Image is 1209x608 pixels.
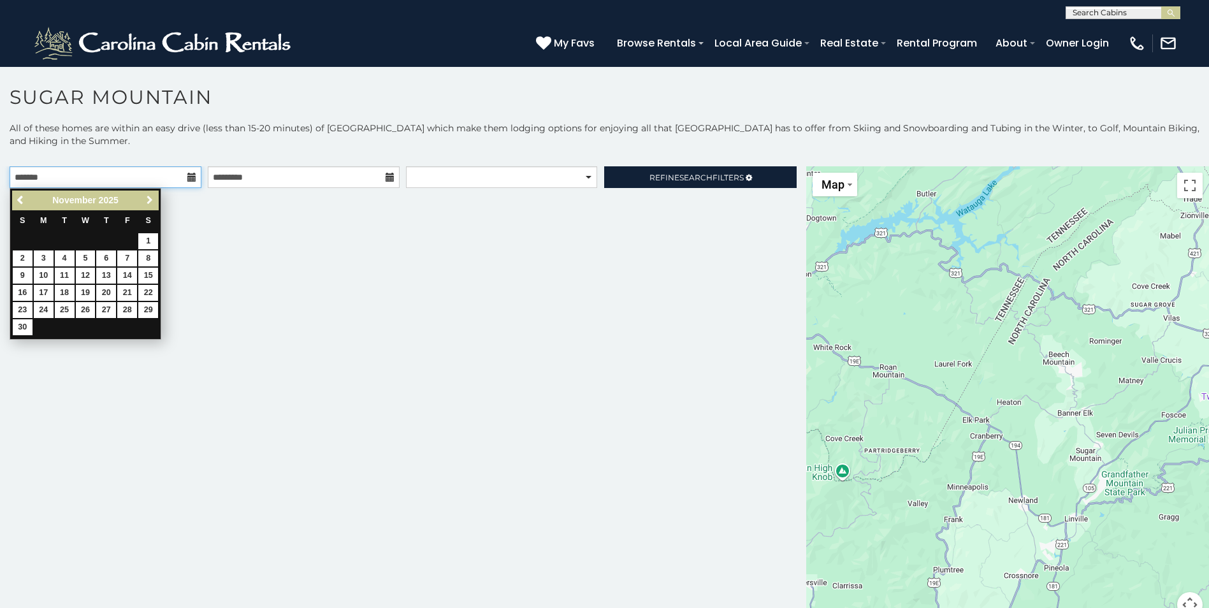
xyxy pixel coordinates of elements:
a: 5 [76,250,96,266]
a: Browse Rentals [611,32,702,54]
a: Local Area Guide [708,32,808,54]
span: Saturday [146,216,151,225]
span: Map [822,178,844,191]
a: 15 [138,268,158,284]
a: 9 [13,268,33,284]
a: About [989,32,1034,54]
a: 24 [34,302,54,318]
a: 14 [117,268,137,284]
a: 2 [13,250,33,266]
span: My Favs [554,35,595,51]
a: 6 [96,250,116,266]
a: Previous [13,192,29,208]
a: 22 [138,285,158,301]
a: 23 [13,302,33,318]
a: Real Estate [814,32,885,54]
span: Monday [40,216,47,225]
a: 25 [55,302,75,318]
a: 29 [138,302,158,318]
span: Tuesday [62,216,67,225]
button: Change map style [813,173,857,196]
a: My Favs [536,35,598,52]
a: 10 [34,268,54,284]
a: 16 [13,285,33,301]
a: 28 [117,302,137,318]
a: 8 [138,250,158,266]
a: 3 [34,250,54,266]
span: November [52,195,96,205]
a: 21 [117,285,137,301]
span: 2025 [99,195,119,205]
img: White-1-2.png [32,24,296,62]
a: 7 [117,250,137,266]
a: 27 [96,302,116,318]
span: Thursday [104,216,109,225]
span: Friday [125,216,130,225]
span: Previous [16,195,26,205]
span: Sunday [20,216,25,225]
a: 12 [76,268,96,284]
button: Toggle fullscreen view [1177,173,1203,198]
img: phone-regular-white.png [1128,34,1146,52]
a: Next [141,192,157,208]
a: 4 [55,250,75,266]
a: 1 [138,233,158,249]
a: RefineSearchFilters [604,166,796,188]
a: 17 [34,285,54,301]
a: Rental Program [890,32,983,54]
a: 11 [55,268,75,284]
a: 30 [13,319,33,335]
span: Refine Filters [649,173,744,182]
a: 19 [76,285,96,301]
span: Wednesday [82,216,89,225]
span: Search [679,173,713,182]
img: mail-regular-white.png [1159,34,1177,52]
a: 26 [76,302,96,318]
a: 20 [96,285,116,301]
a: Owner Login [1039,32,1115,54]
a: 18 [55,285,75,301]
a: 13 [96,268,116,284]
span: Next [145,195,155,205]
